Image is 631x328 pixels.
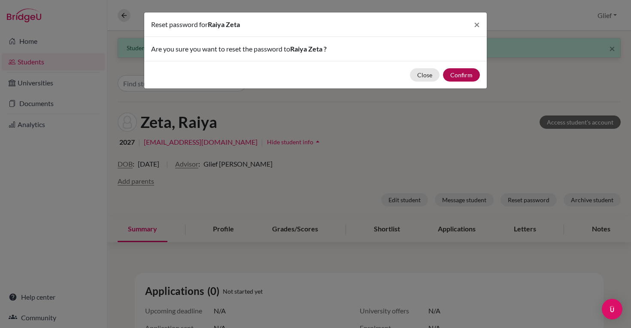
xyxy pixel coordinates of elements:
[151,44,480,54] p: Are you sure you want to reset the password to
[410,68,440,82] button: Close
[602,299,622,319] div: Open Intercom Messenger
[290,45,327,53] span: Raiya Zeta ?
[443,68,480,82] button: Confirm
[208,20,240,28] span: Raiya Zeta
[467,12,487,36] button: Close
[474,18,480,30] span: ×
[151,20,208,28] span: Reset password for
